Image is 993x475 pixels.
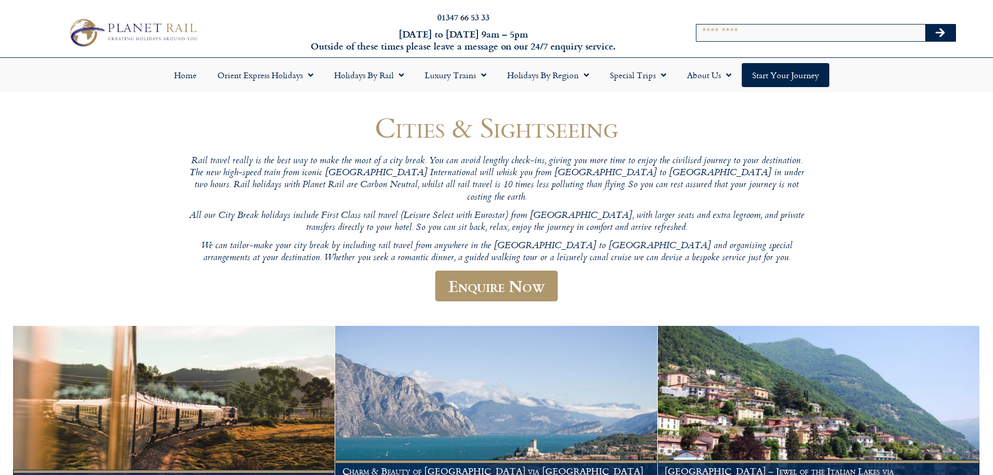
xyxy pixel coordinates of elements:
a: 01347 66 53 33 [437,11,489,23]
p: We can tailor-make your city break by including rail travel from anywhere in the [GEOGRAPHIC_DATA... [184,240,810,265]
nav: Menu [5,63,988,87]
a: Holidays by Rail [324,63,414,87]
h1: Cities & Sightseeing [184,112,810,143]
a: Holidays by Region [497,63,599,87]
a: Luxury Trains [414,63,497,87]
img: Planet Rail Train Holidays Logo [64,16,201,49]
a: Orient Express Holidays [207,63,324,87]
p: All our City Break holidays include First Class rail travel (Leisure Select with Eurostar) from [... [184,210,810,235]
h6: [DATE] to [DATE] 9am – 5pm Outside of these times please leave a message on our 24/7 enquiry serv... [267,28,659,53]
a: Start your Journey [742,63,829,87]
a: Special Trips [599,63,677,87]
p: Rail travel really is the best way to make the most of a city break. You can avoid lengthy check-... [184,155,810,204]
a: Enquire Now [435,271,558,301]
button: Search [925,25,955,41]
a: About Us [677,63,742,87]
a: Home [164,63,207,87]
